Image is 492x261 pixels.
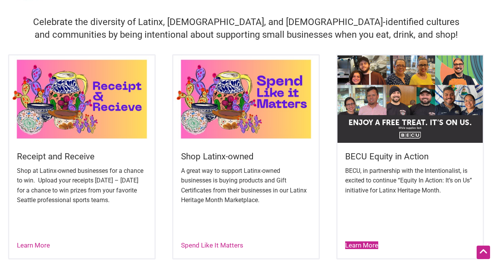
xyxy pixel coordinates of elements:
p: Shop at Latinx-owned businesses for a chance to win. Upload your receipts [DATE] – [DATE] for a c... [17,166,147,205]
div: Scroll Back to Top [477,246,490,259]
img: Equity in Action - Latinx Heritage Month [337,55,483,143]
p: A great way to support Latinx-owned businesses is buying products and Gift Certificates from thei... [181,166,311,205]
a: Spend Like It Matters [181,241,243,249]
h5: Shop Latinx-owned [181,151,311,162]
a: Learn More [345,241,378,249]
a: Learn More [17,241,50,249]
p: BECU, in partnership with the Intentionalist, is excited to continue “Equity In Action: It’s on U... [345,166,475,196]
h5: Receipt and Receive [17,151,147,162]
h5: BECU Equity in Action [345,151,475,162]
h4: Celebrate the diversity of Latinx, [DEMOGRAPHIC_DATA], and [DEMOGRAPHIC_DATA]-identified cultures... [25,16,467,42]
img: Latinx / Hispanic Heritage Month [173,55,319,143]
img: Latinx / Hispanic Heritage Month [9,55,155,143]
